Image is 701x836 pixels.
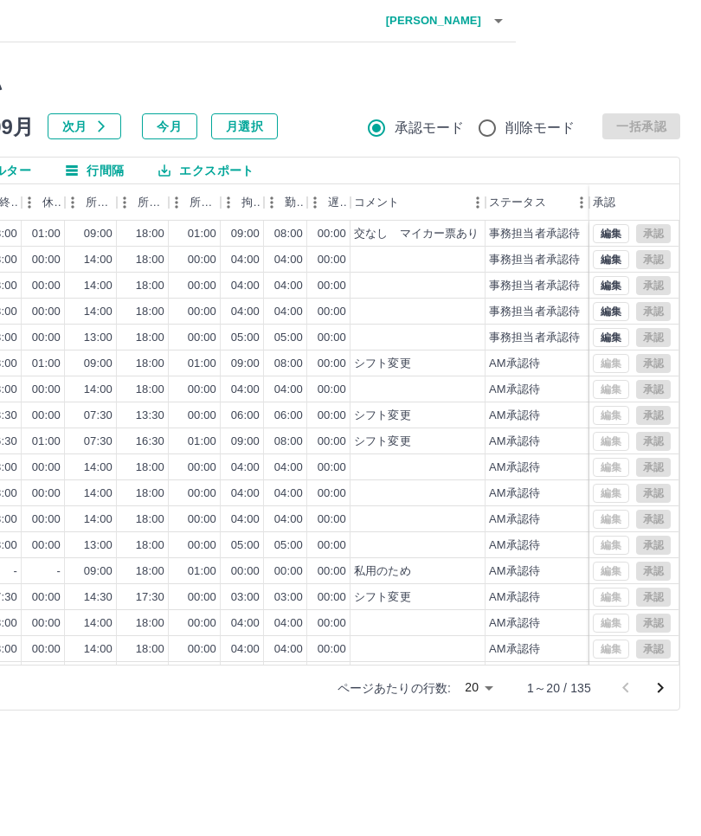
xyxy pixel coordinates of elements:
div: 08:00 [274,356,303,372]
div: AM承認待 [489,615,540,632]
div: 00:00 [318,486,346,502]
div: 00:00 [32,589,61,606]
div: 14:00 [84,486,113,502]
button: 編集 [593,276,629,295]
div: 18:00 [136,330,164,346]
div: 04:00 [274,615,303,632]
div: 拘束 [241,184,260,221]
button: 行間隔 [52,158,138,183]
div: シフト変更 [354,408,411,424]
div: 18:00 [136,356,164,372]
div: 14:00 [84,641,113,658]
div: 05:00 [274,537,303,554]
p: 1～20 / 135 [527,679,591,697]
div: 01:00 [188,434,216,450]
div: 所定休憩 [190,184,217,221]
div: 00:00 [32,641,61,658]
div: 所定休憩 [169,184,221,221]
div: 休憩 [42,184,61,221]
div: 04:00 [274,278,303,294]
div: 交なし マイカー票あり [354,226,479,242]
div: 09:00 [231,434,260,450]
div: 所定開始 [65,184,117,221]
div: 04:00 [231,252,260,268]
div: 00:00 [188,615,216,632]
div: 00:00 [188,641,216,658]
div: 13:30 [136,408,164,424]
div: AM承認待 [489,589,540,606]
div: 00:00 [188,589,216,606]
div: シフト変更 [354,434,411,450]
div: 04:00 [274,460,303,476]
div: 04:00 [274,304,303,320]
div: 14:00 [84,460,113,476]
div: 18:00 [136,486,164,502]
div: 08:00 [274,434,303,450]
span: 承認モード [395,118,465,138]
div: 00:00 [188,278,216,294]
div: 04:00 [231,641,260,658]
div: 00:00 [318,511,346,528]
div: 09:00 [84,563,113,580]
div: 01:00 [188,563,216,580]
div: 00:00 [318,382,346,398]
div: 04:00 [274,511,303,528]
button: 編集 [593,224,629,243]
div: 17:30 [136,589,164,606]
div: 00:00 [274,563,303,580]
div: 00:00 [318,408,346,424]
div: コメント [354,184,400,221]
div: 09:00 [231,356,260,372]
div: 13:00 [84,330,113,346]
div: 00:00 [188,252,216,268]
button: 今月 [142,113,197,139]
div: ステータス [486,184,589,221]
div: 00:00 [32,304,61,320]
button: 編集 [593,250,629,269]
div: 07:30 [84,408,113,424]
div: 所定開始 [86,184,113,221]
div: 00:00 [318,304,346,320]
div: 00:00 [32,486,61,502]
div: AM承認待 [489,356,540,372]
div: 14:00 [84,278,113,294]
div: AM承認待 [489,408,540,424]
div: 18:00 [136,563,164,580]
div: 事務担当者承認待 [489,278,580,294]
div: 00:00 [318,434,346,450]
div: 04:00 [231,460,260,476]
div: 00:00 [188,511,216,528]
div: 04:00 [231,278,260,294]
div: AM承認待 [489,511,540,528]
div: 04:00 [231,615,260,632]
div: 13:00 [84,537,113,554]
div: 00:00 [318,226,346,242]
div: 04:00 [274,382,303,398]
div: 04:00 [274,486,303,502]
div: AM承認待 [489,641,540,658]
div: 18:00 [136,252,164,268]
div: 00:00 [32,460,61,476]
div: 00:00 [32,537,61,554]
div: 18:00 [136,278,164,294]
div: 18:00 [136,226,164,242]
div: 00:00 [32,382,61,398]
div: 14:00 [84,382,113,398]
div: 01:00 [32,226,61,242]
div: 00:00 [32,615,61,632]
div: 07:30 [84,434,113,450]
div: 00:00 [32,408,61,424]
div: 04:00 [231,382,260,398]
div: 遅刻等 [307,184,350,221]
div: 事務担当者承認待 [489,226,580,242]
div: 00:00 [32,330,61,346]
div: シフト変更 [354,589,411,606]
div: 00:00 [231,563,260,580]
div: 06:00 [274,408,303,424]
div: 所定終業 [117,184,169,221]
div: 18:00 [136,460,164,476]
div: 00:00 [32,511,61,528]
div: 00:00 [188,460,216,476]
div: AM承認待 [489,563,540,580]
div: 18:00 [136,304,164,320]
